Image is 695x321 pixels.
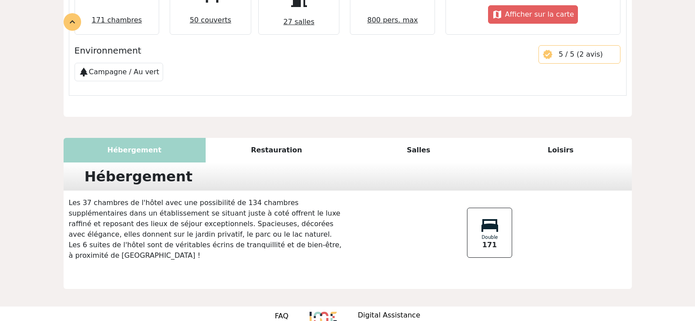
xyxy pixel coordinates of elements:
[348,138,490,162] div: Salles
[206,138,348,162] div: Restauration
[492,9,503,20] span: map
[64,198,348,261] p: Les 37 chambres de l'hôtel avec une possibilité de 134 chambres supplémentaires dans un établisse...
[75,63,164,81] div: Campagne / Au vert
[364,11,422,29] span: 800 pers. max
[542,49,553,60] span: verified
[79,166,198,187] div: Hébergement
[88,11,146,29] span: 171 chambres
[482,240,497,250] span: 171
[280,13,318,31] span: 27 salles
[64,138,206,162] div: Hébergement
[186,11,235,29] span: 50 couverts
[490,138,632,162] div: Loisirs
[505,10,574,18] span: Afficher sur la carte
[75,45,528,56] h5: Environnement
[78,67,89,77] span: park
[64,13,81,31] div: expand_less
[559,50,603,58] span: 5 / 5 (2 avis)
